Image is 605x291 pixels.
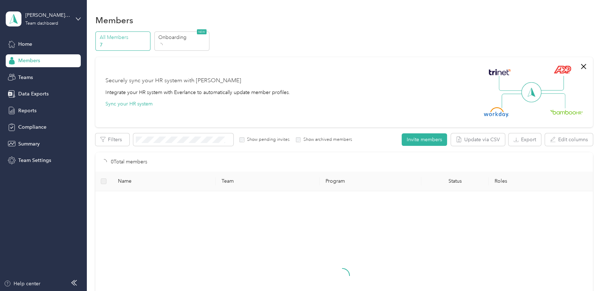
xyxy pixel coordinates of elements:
div: Securely sync your HR system with [PERSON_NAME] [105,77,241,85]
span: Compliance [18,123,46,131]
img: Line Right Up [539,76,564,91]
th: Roles [489,172,593,191]
span: Team Settings [18,157,51,164]
span: Data Exports [18,90,49,98]
button: Export [509,133,541,146]
button: Help center [4,280,40,287]
p: All Members [100,34,148,41]
span: Home [18,40,32,48]
span: NEW [197,29,207,34]
button: Invite members [402,133,447,146]
img: BambooHR [550,109,583,114]
span: Summary [18,140,40,148]
div: Team dashboard [25,21,58,26]
iframe: Everlance-gr Chat Button Frame [565,251,605,291]
h1: Members [95,16,133,24]
img: Line Right Down [540,93,565,109]
span: Members [18,57,40,64]
p: 0 Total members [111,158,147,166]
span: Teams [18,74,33,81]
div: Integrate your HR system with Everlance to automatically update member profiles. [105,89,290,96]
th: Status [421,172,489,191]
span: Name [118,178,210,184]
th: Program [320,172,421,191]
div: [PERSON_NAME] team [25,11,70,19]
img: Workday [484,107,509,117]
button: Update via CSV [451,133,505,146]
th: Name [112,172,216,191]
img: Line Left Up [499,76,524,91]
label: Show pending invites [244,137,289,143]
img: ADP [554,65,571,74]
span: Reports [18,107,36,114]
p: Onboarding [158,34,207,41]
th: Team [216,172,320,191]
button: Sync your HR system [105,100,153,108]
button: Edit columns [545,133,593,146]
button: Filters [95,133,129,146]
label: Show archived members [301,137,352,143]
img: Line Left Down [501,93,526,108]
p: 7 [100,41,148,49]
img: Trinet [487,67,512,77]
